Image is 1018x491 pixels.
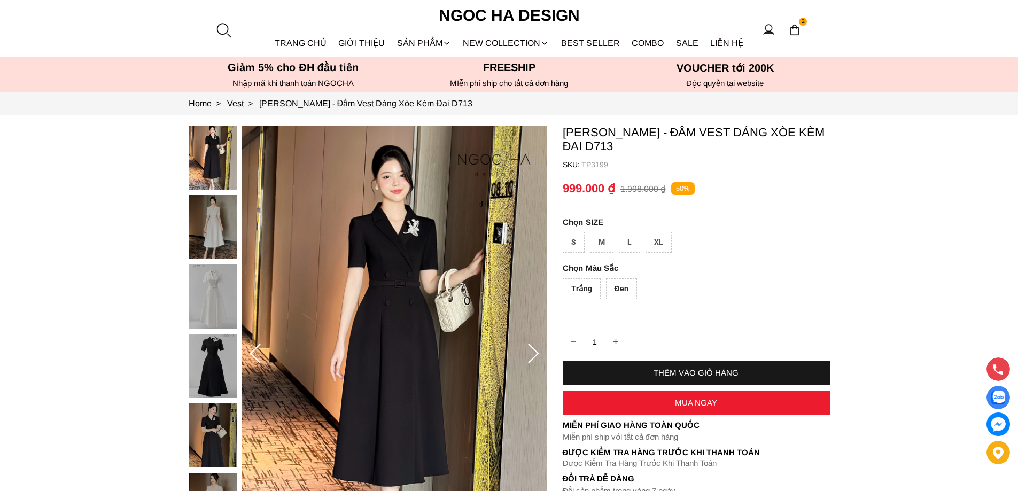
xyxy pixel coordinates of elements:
[563,278,601,299] div: Trắng
[332,29,391,57] a: GIỚI THIỆU
[405,79,614,88] h6: MIễn phí ship cho tất cả đơn hàng
[483,61,535,73] font: Freeship
[986,412,1010,436] a: messenger
[189,334,237,398] img: Irene Dress - Đầm Vest Dáng Xòe Kèm Đai D713_mini_3
[259,99,472,108] a: Link to Irene Dress - Đầm Vest Dáng Xòe Kèm Đai D713
[670,29,705,57] a: SALE
[563,217,830,227] p: SIZE
[563,368,830,377] div: THÊM VÀO GIỎ HÀNG
[563,398,830,407] div: MUA NGAY
[189,195,237,259] img: Irene Dress - Đầm Vest Dáng Xòe Kèm Đai D713_mini_1
[189,99,227,108] a: Link to Home
[620,184,666,194] p: 1.998.000 ₫
[671,182,695,196] p: 50%
[457,29,555,57] a: NEW COLLECTION
[789,24,801,36] img: img-CART-ICON-ksit0nf1
[626,29,670,57] a: Combo
[563,448,830,457] p: Được Kiểm Tra Hàng Trước Khi Thanh Toán
[799,18,807,26] span: 2
[244,99,257,108] span: >
[189,126,237,190] img: Irene Dress - Đầm Vest Dáng Xòe Kèm Đai D713_mini_0
[232,79,354,88] font: Nhập mã khi thanh toán NGOCHA
[563,160,581,169] h6: SKU:
[991,391,1005,404] img: Display image
[391,29,457,57] div: SẢN PHẨM
[563,420,700,430] font: Miễn phí giao hàng toàn quốc
[581,160,830,169] p: TP3199
[646,232,672,253] div: XL
[563,182,615,196] p: 999.000 ₫
[704,29,750,57] a: LIÊN HỆ
[269,29,333,57] a: TRANG CHỦ
[563,331,627,353] input: Quantity input
[228,61,359,73] font: Giảm 5% cho ĐH đầu tiên
[563,126,830,153] p: [PERSON_NAME] - Đầm Vest Dáng Xòe Kèm Đai D713
[563,263,800,273] p: Màu Sắc
[563,458,830,468] p: Được Kiểm Tra Hàng Trước Khi Thanh Toán
[563,232,585,253] div: S
[189,264,237,329] img: Irene Dress - Đầm Vest Dáng Xòe Kèm Đai D713_mini_2
[986,386,1010,409] a: Display image
[189,403,237,467] img: Irene Dress - Đầm Vest Dáng Xòe Kèm Đai D713_mini_4
[563,474,830,483] h6: Đổi trả dễ dàng
[620,61,830,74] h5: VOUCHER tới 200K
[590,232,613,253] div: M
[227,99,259,108] a: Link to Vest
[619,232,640,253] div: L
[555,29,626,57] a: BEST SELLER
[429,3,589,28] a: Ngoc Ha Design
[620,79,830,88] h6: Độc quyền tại website
[563,432,678,441] font: Miễn phí ship với tất cả đơn hàng
[606,278,637,299] div: Đen
[212,99,225,108] span: >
